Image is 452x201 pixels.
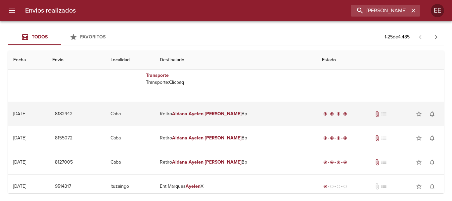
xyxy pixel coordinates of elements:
[189,159,203,165] em: Ayelen
[426,131,439,145] button: Activar notificaciones
[426,156,439,169] button: Activar notificaciones
[343,112,347,116] span: radio_button_checked
[52,156,75,169] button: 8127005
[13,111,26,117] div: [DATE]
[412,131,426,145] button: Agregar a favoritos
[52,180,74,193] button: 9514317
[374,183,381,190] span: No tiene documentos adjuntos
[323,136,327,140] span: radio_button_checked
[317,51,444,70] th: Estado
[205,135,242,141] em: [PERSON_NAME]
[80,34,106,40] span: Favoritos
[105,175,155,198] td: Ituzaingo
[55,182,71,191] span: 9514317
[381,159,387,166] span: No tiene pedido asociado
[428,29,444,45] span: Pagina siguiente
[25,5,76,16] h6: Envios realizados
[343,184,347,188] span: radio_button_unchecked
[155,102,317,126] td: Retiro Bp
[322,159,348,166] div: Entregado
[322,135,348,141] div: Entregado
[337,160,340,164] span: radio_button_checked
[351,5,409,17] input: buscar
[323,184,327,188] span: radio_button_checked
[55,110,72,118] span: 8182442
[52,132,75,144] button: 8155072
[426,107,439,121] button: Activar notificaciones
[323,112,327,116] span: radio_button_checked
[416,183,422,190] span: star_border
[155,51,317,70] th: Destinatario
[323,160,327,164] span: radio_button_checked
[105,126,155,150] td: Caba
[13,135,26,141] div: [DATE]
[429,135,435,141] span: notifications_none
[343,136,347,140] span: radio_button_checked
[429,159,435,166] span: notifications_none
[322,183,348,190] div: Generado
[343,160,347,164] span: radio_button_checked
[205,159,242,165] em: [PERSON_NAME]
[381,111,387,117] span: No tiene pedido asociado
[4,3,20,19] button: menu
[416,135,422,141] span: star_border
[155,126,317,150] td: Retiro Bp
[155,150,317,174] td: Retiro Bp
[412,156,426,169] button: Agregar a favoritos
[431,4,444,17] div: EE
[189,111,203,117] em: Ayelen
[330,136,334,140] span: radio_button_checked
[416,159,422,166] span: star_border
[337,184,340,188] span: radio_button_unchecked
[13,183,26,189] div: [DATE]
[13,159,26,165] div: [DATE]
[337,136,340,140] span: radio_button_checked
[172,159,187,165] em: Aldana
[105,150,155,174] td: Caba
[32,34,48,40] span: Todos
[55,158,73,167] span: 8127005
[8,29,114,45] div: Tabs Envios
[172,111,187,117] em: Aldana
[374,159,381,166] span: Tiene documentos adjuntos
[429,111,435,117] span: notifications_none
[8,51,47,70] th: Fecha
[172,135,187,141] em: Aldana
[55,134,72,142] span: 8155072
[412,107,426,121] button: Agregar a favoritos
[384,34,410,40] p: 1 - 25 de 4.485
[105,102,155,126] td: Caba
[155,175,317,198] td: Ent Marques X
[431,4,444,17] div: Abrir información de usuario
[330,184,334,188] span: radio_button_unchecked
[374,135,381,141] span: Tiene documentos adjuntos
[146,72,223,79] h6: Transporte
[426,180,439,193] button: Activar notificaciones
[189,135,203,141] em: Ayelen
[205,111,242,117] em: [PERSON_NAME]
[412,180,426,193] button: Agregar a favoritos
[374,111,381,117] span: Tiene documentos adjuntos
[105,51,155,70] th: Localidad
[381,135,387,141] span: No tiene pedido asociado
[186,183,201,189] em: Ayelen
[322,111,348,117] div: Entregado
[330,112,334,116] span: radio_button_checked
[412,33,428,40] span: Pagina anterior
[146,79,223,86] p: Transporte: Clicpaq
[429,183,435,190] span: notifications_none
[381,183,387,190] span: No tiene pedido asociado
[47,51,105,70] th: Envio
[337,112,340,116] span: radio_button_checked
[52,108,75,120] button: 8182442
[416,111,422,117] span: star_border
[330,160,334,164] span: radio_button_checked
